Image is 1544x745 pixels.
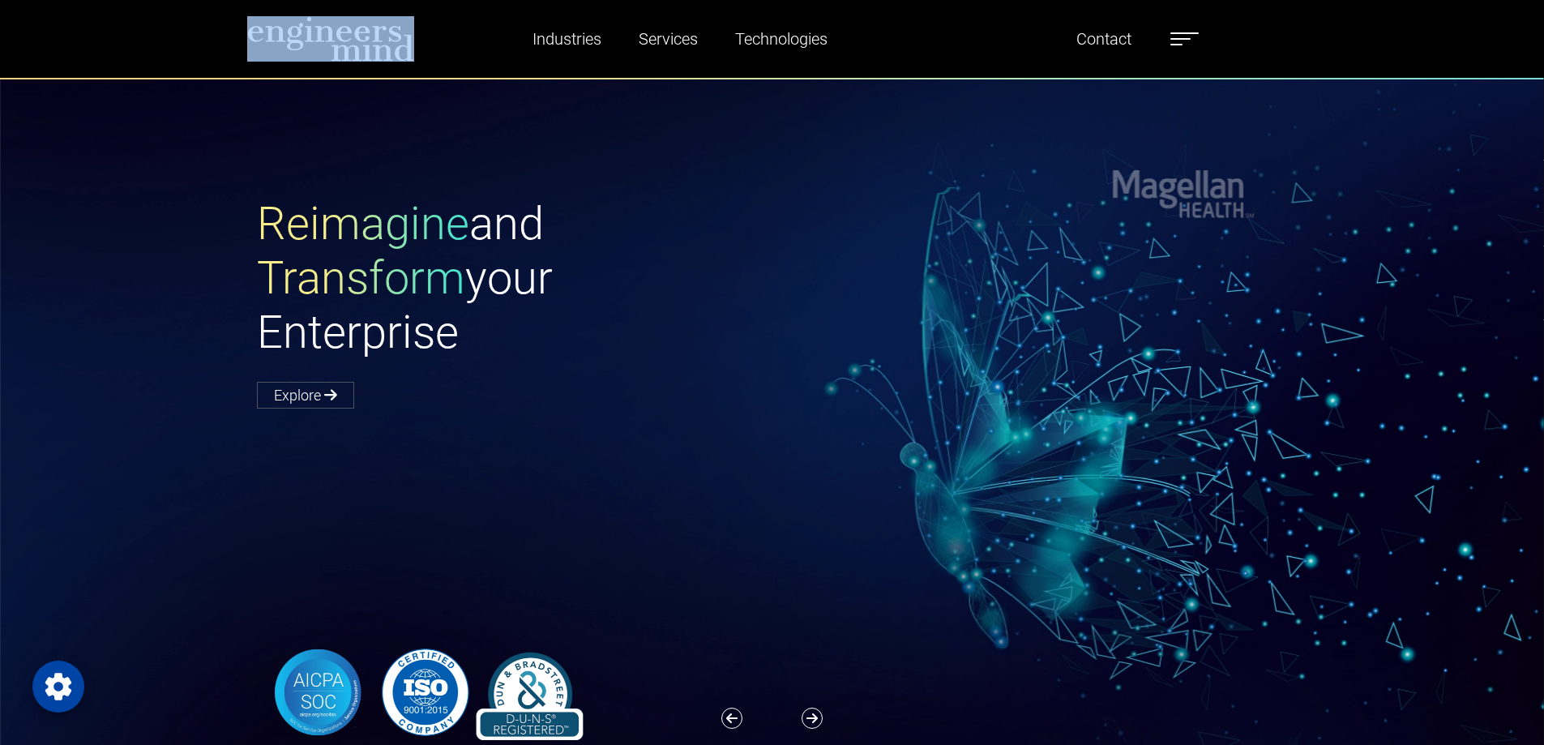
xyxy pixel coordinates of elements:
a: Industries [526,20,608,58]
a: Services [632,20,704,58]
h1: and your Enterprise [257,197,772,361]
a: Technologies [729,20,834,58]
a: Explore [257,382,354,409]
img: logo [247,16,414,62]
span: Reimagine [257,197,469,250]
span: Transform [257,251,465,305]
a: Contact [1070,20,1138,58]
img: banner-logo [257,644,592,740]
